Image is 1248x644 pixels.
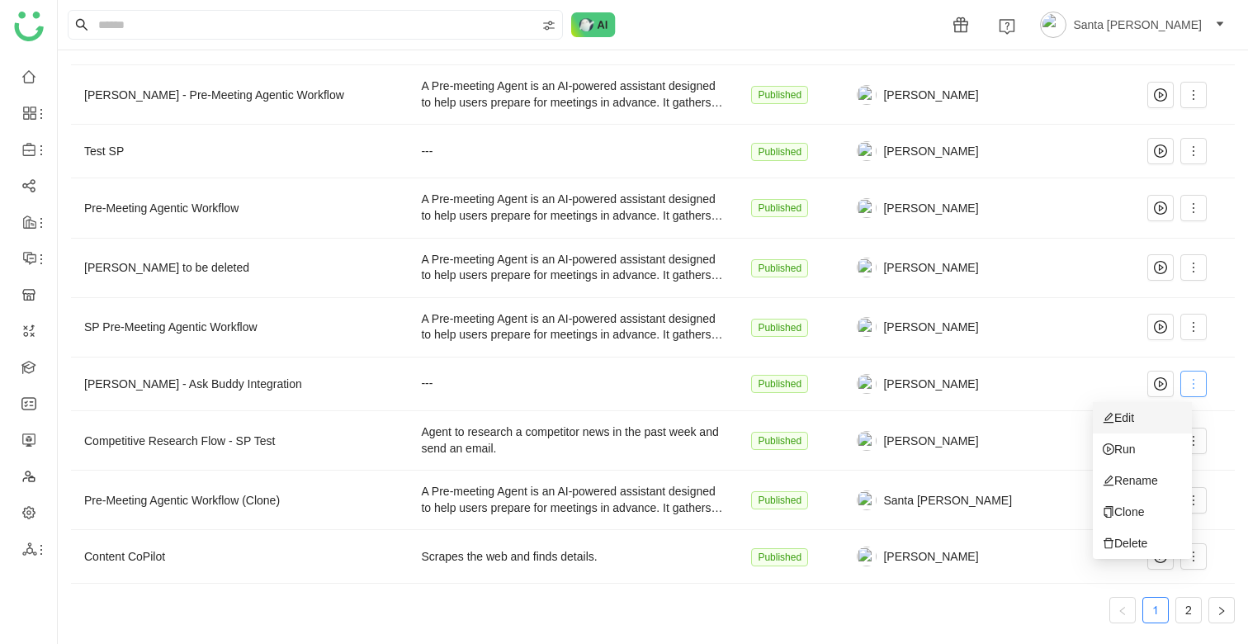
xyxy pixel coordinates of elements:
div: [PERSON_NAME] to be deleted [84,258,395,277]
img: help.svg [999,18,1015,35]
span: Run [1103,440,1136,458]
span: Clone [1103,503,1145,521]
div: A Pre-meeting Agent is an AI-powered assistant designed to help users prepare for meetings in adv... [421,252,725,284]
div: --- [421,376,725,392]
img: 6860d480bc89cb0674c8c7e9 [857,374,877,394]
a: 2 [1176,598,1201,623]
span: Rename [1103,471,1158,490]
button: Santa [PERSON_NAME] [1037,12,1228,38]
span: [PERSON_NAME] [883,258,978,277]
img: 684fd8469a55a50394c15cbc [857,317,877,337]
span: [PERSON_NAME] [883,318,978,336]
span: Delete [1103,534,1147,552]
div: A Pre-meeting Agent is an AI-powered assistant designed to help users prepare for meetings in adv... [421,311,725,343]
img: 6860d480bc89cb0674c8c7e9 [857,198,877,218]
div: Test SP [84,142,395,160]
button: Previous Page [1109,597,1136,623]
span: [PERSON_NAME] [883,142,978,160]
img: ask-buddy-normal.svg [571,12,616,37]
nz-tag: Published [751,199,808,217]
div: Pre-Meeting Agentic Workflow [84,199,395,217]
div: Scrapes the web and finds details. [421,549,725,566]
button: Next Page [1208,597,1235,623]
img: 684fd8469a55a50394c15cbc [857,431,877,451]
img: 684a956282a3912df7c0cc3a [857,490,877,510]
nz-tag: Published [751,432,808,450]
nz-tag: Published [751,259,808,277]
span: Edit [1103,409,1134,427]
nz-tag: Published [751,491,808,509]
img: search-type.svg [542,19,555,32]
span: Santa [PERSON_NAME] [883,491,1012,509]
nz-tag: Published [751,143,808,161]
nz-tag: Published [751,319,808,337]
span: [PERSON_NAME] [883,199,978,217]
div: [PERSON_NAME] - Pre-Meeting Agentic Workflow [84,86,395,104]
li: 1 [1142,597,1169,623]
img: logo [14,12,44,41]
span: [PERSON_NAME] [883,432,978,450]
div: Agent to research a competitor news in the past week and send an email. [421,424,725,457]
div: [PERSON_NAME] - Ask Buddy Integration [84,375,395,393]
span: Santa [PERSON_NAME] [1073,16,1202,34]
div: A Pre-meeting Agent is an AI-powered assistant designed to help users prepare for meetings in adv... [421,484,725,516]
img: avatar [1040,12,1066,38]
nz-tag: Published [751,375,808,393]
span: [PERSON_NAME] [883,375,978,393]
span: [PERSON_NAME] [883,547,978,566]
div: Pre-Meeting Agentic Workflow (Clone) [84,491,395,509]
div: Competitive Research Flow - SP Test [84,432,395,450]
img: 684fd8469a55a50394c15cbc [857,141,877,161]
img: 684a9845de261c4b36a3b50d [857,547,877,566]
nz-tag: Published [751,548,808,566]
img: 6860d480bc89cb0674c8c7e9 [857,258,877,277]
li: 2 [1175,597,1202,623]
div: A Pre-meeting Agent is an AI-powered assistant designed to help users prepare for meetings in adv... [421,192,725,224]
a: 1 [1143,598,1168,623]
div: --- [421,144,725,160]
span: [PERSON_NAME] [883,86,978,104]
div: SP Pre-Meeting Agentic Workflow [84,318,395,336]
div: Content CoPilot [84,547,395,566]
nz-tag: Published [751,86,808,104]
img: 6860d480bc89cb0674c8c7e9 [857,85,877,105]
div: A Pre-meeting Agent is an AI-powered assistant designed to help users prepare for meetings in adv... [421,78,725,111]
